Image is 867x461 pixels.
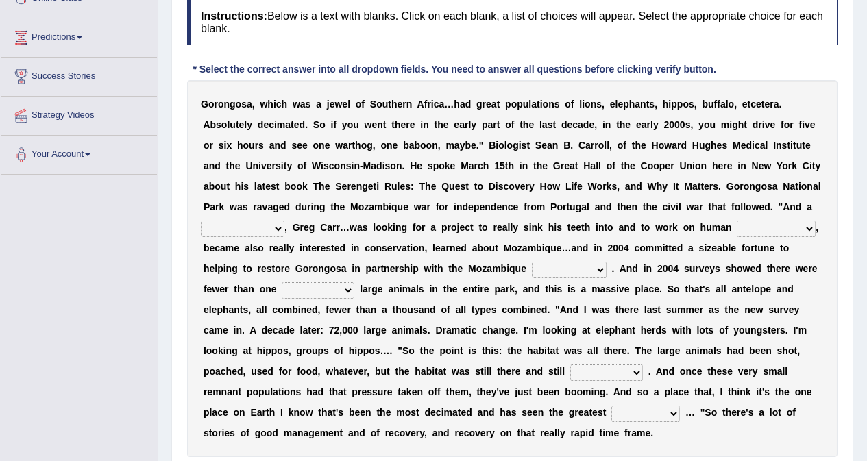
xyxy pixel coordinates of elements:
[690,119,693,130] b: ,
[578,140,585,151] b: C
[655,99,657,110] b: ,
[714,99,718,110] b: f
[711,140,717,151] b: h
[722,140,727,151] b: s
[243,140,249,151] b: o
[201,10,267,22] b: Instructions:
[210,119,217,130] b: b
[285,119,291,130] b: a
[734,99,737,110] b: ,
[623,99,629,110] b: p
[1,136,157,170] a: Your Account
[403,140,409,151] b: b
[420,140,426,151] b: o
[610,99,615,110] b: e
[585,99,591,110] b: o
[1,58,157,92] a: Success Stories
[505,99,511,110] b: p
[258,140,264,151] b: s
[618,99,623,110] b: e
[528,99,531,110] b: l
[486,99,491,110] b: e
[765,119,770,130] b: v
[376,99,382,110] b: o
[209,140,212,151] b: r
[497,119,500,130] b: t
[647,119,650,130] b: r
[520,119,523,130] b: t
[319,119,326,130] b: o
[561,119,567,130] b: d
[563,140,570,151] b: B
[365,119,372,130] b: w
[548,99,554,110] b: n
[732,119,738,130] b: g
[770,119,775,130] b: e
[1,18,157,53] a: Predictions
[230,119,236,130] b: u
[269,140,275,151] b: a
[632,140,635,151] b: t
[761,99,765,110] b: t
[274,119,277,130] b: i
[572,119,578,130] b: c
[591,99,597,110] b: n
[395,119,401,130] b: h
[594,119,597,130] b: ,
[609,140,612,151] b: ,
[585,140,591,151] b: a
[249,140,255,151] b: u
[779,99,782,110] b: .
[704,119,710,130] b: o
[444,99,454,110] b: …
[388,99,391,110] b: t
[517,99,523,110] b: p
[758,119,761,130] b: r
[790,119,793,130] b: r
[513,140,519,151] b: g
[293,99,300,110] b: w
[487,119,493,130] b: a
[685,119,691,130] b: s
[567,119,572,130] b: e
[493,119,496,130] b: r
[542,119,548,130] b: a
[348,140,352,151] b: r
[674,119,680,130] b: 0
[221,119,228,130] b: o
[227,119,230,130] b: l
[432,140,438,151] b: n
[578,119,583,130] b: a
[720,99,726,110] b: a
[383,119,387,130] b: t
[721,119,729,130] b: m
[435,119,438,130] b: t
[554,99,560,110] b: s
[507,140,513,151] b: o
[247,99,252,110] b: a
[770,99,773,110] b: r
[604,140,607,151] b: l
[511,119,515,130] b: f
[596,99,602,110] b: s
[726,99,729,110] b: l
[426,140,432,151] b: o
[591,140,594,151] b: r
[417,99,424,110] b: A
[423,119,429,130] b: n
[677,140,681,151] b: r
[702,99,708,110] b: b
[400,119,406,130] b: e
[541,140,547,151] b: e
[244,119,247,130] b: l
[489,140,496,151] b: B
[201,99,208,110] b: G
[226,140,232,151] b: x
[343,140,348,151] b: a
[1,97,157,131] a: Strategy Videos
[391,119,395,130] b: t
[410,119,415,130] b: e
[230,99,236,110] b: g
[393,140,398,151] b: e
[649,99,655,110] b: s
